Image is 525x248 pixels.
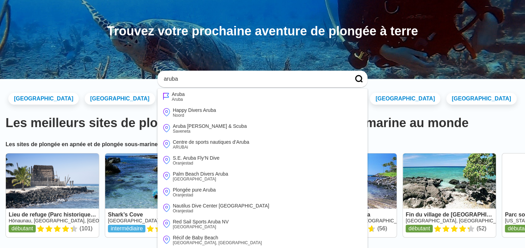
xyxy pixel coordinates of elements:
div: [GEOGRAPHIC_DATA], [GEOGRAPHIC_DATA] [173,240,262,245]
div: Happy Divers Aruba [173,107,216,113]
div: Centre de sports nautiques d’Aruba [173,139,249,145]
div: S.E. Aruba Fly’N Dive [173,155,220,161]
a: [GEOGRAPHIC_DATA] [446,93,517,105]
div: Saveneta [173,129,247,134]
div: Aruba [172,91,185,97]
div: Récif de Baby Beach [173,235,262,240]
div: ARUBAi [173,145,249,150]
div: Oranjestad [173,209,269,213]
div: Palm Beach Divers Aruba [173,171,228,177]
div: Plongée pure Aruba [173,187,216,193]
h2: Les sites de plongée en apnée et de plongée sous-marine les plus populaires au monde [6,141,519,148]
div: Oranjestad [173,161,220,166]
a: [GEOGRAPHIC_DATA] [85,93,155,105]
div: [GEOGRAPHIC_DATA] [173,177,228,181]
a: [GEOGRAPHIC_DATA] [370,93,440,105]
div: Oranjestad [173,193,216,197]
a: [GEOGRAPHIC_DATA] [8,93,79,105]
div: [GEOGRAPHIC_DATA] [173,224,229,229]
div: Red Sail Sports Aruba NV [173,219,229,224]
h1: Les meilleurs sites de plongée en apnée et de plongée sous-marine au monde [6,116,519,130]
div: Aruba [PERSON_NAME] & Scuba [173,123,247,129]
div: Aruba [172,97,185,102]
div: Nautilus Dive Center [GEOGRAPHIC_DATA] [173,203,269,209]
div: Noord [173,113,216,118]
input: Entrez une ville, un état ou un pays [163,76,345,82]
